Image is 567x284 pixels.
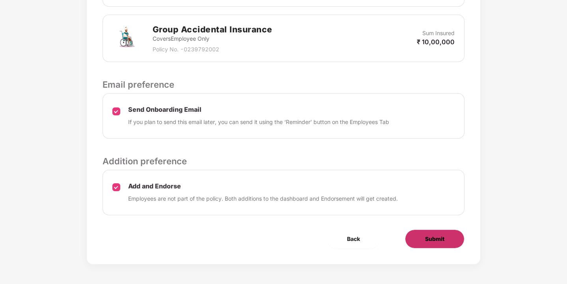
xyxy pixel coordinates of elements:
[128,105,389,114] p: Send Onboarding Email
[153,34,272,43] p: Covers Employee Only
[128,194,398,203] p: Employees are not part of the policy. Both additions to the dashboard and Endorsement will get cr...
[128,118,389,126] p: If you plan to send this email later, you can send it using the ‘Reminder’ button on the Employee...
[128,182,398,190] p: Add and Endorse
[347,235,360,243] span: Back
[153,23,272,36] h2: Group Accidental Insurance
[112,24,141,53] img: svg+xml;base64,PHN2ZyB4bWxucz0iaHR0cDovL3d3dy53My5vcmcvMjAwMC9zdmciIHdpZHRoPSI3MiIgaGVpZ2h0PSI3Mi...
[103,78,465,91] p: Email preference
[327,229,380,248] button: Back
[422,29,455,38] p: Sum Insured
[405,229,464,248] button: Submit
[153,45,272,54] p: Policy No. - 0239792002
[417,38,455,46] p: ₹ 10,00,000
[425,235,444,243] span: Submit
[103,154,465,168] p: Addition preference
